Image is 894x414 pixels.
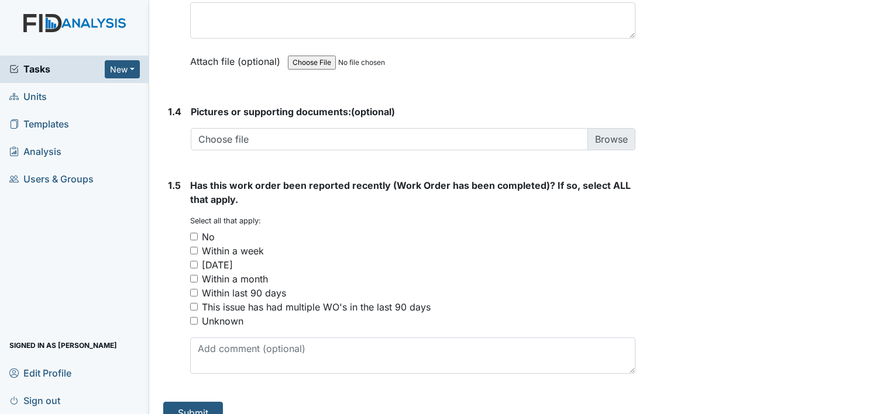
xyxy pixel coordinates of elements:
label: 1.4 [168,105,181,119]
input: [DATE] [190,261,198,268]
small: Select all that apply: [190,216,261,225]
span: Templates [9,115,69,133]
div: Within last 90 days [202,286,286,300]
button: New [105,60,140,78]
input: No [190,233,198,240]
span: Signed in as [PERSON_NAME] [9,336,117,354]
span: Sign out [9,391,60,409]
input: This issue has had multiple WO's in the last 90 days [190,303,198,310]
label: Attach file (optional) [190,48,285,68]
div: Unknown [202,314,243,328]
input: Within a month [190,275,198,282]
input: Unknown [190,317,198,325]
span: Has this work order been reported recently (Work Order has been completed)? If so, select ALL tha... [190,180,631,205]
span: Edit Profile [9,364,71,382]
div: Within a month [202,272,268,286]
span: Units [9,88,47,106]
label: 1.5 [168,178,181,192]
strong: (optional) [191,105,635,119]
div: Within a week [202,244,264,258]
span: Users & Groups [9,170,94,188]
input: Within last 90 days [190,289,198,296]
div: This issue has had multiple WO's in the last 90 days [202,300,431,314]
span: Pictures or supporting documents: [191,106,351,118]
div: No [202,230,215,244]
a: Tasks [9,62,105,76]
input: Within a week [190,247,198,254]
span: Analysis [9,143,61,161]
div: [DATE] [202,258,233,272]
